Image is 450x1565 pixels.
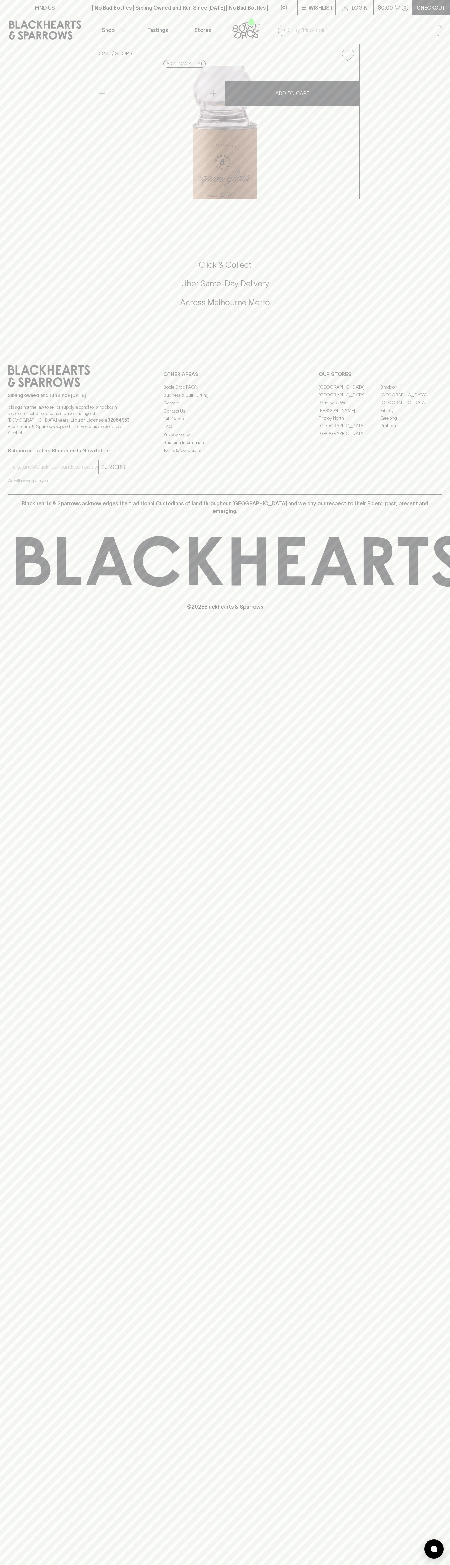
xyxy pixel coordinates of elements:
a: [GEOGRAPHIC_DATA] [381,391,442,399]
a: Terms & Conditions [163,447,287,454]
a: FAQ's [163,423,287,431]
a: SHOP [115,51,129,56]
input: e.g. jane@blackheartsandsparrows.com.au [13,462,98,472]
a: Prahran [381,422,442,430]
h5: Across Melbourne Metro [8,297,442,308]
a: Privacy Policy [163,431,287,439]
a: Braddon [381,383,442,391]
p: OUR STORES [319,370,442,378]
a: Shipping Information [163,439,287,446]
a: Contact Us [163,407,287,415]
img: 17109.png [90,66,359,199]
a: Fitzroy [381,406,442,414]
a: Tastings [135,15,180,44]
img: bubble-icon [431,1546,437,1552]
a: Bottle Drop FAQ's [163,384,287,391]
p: Shop [102,26,115,34]
a: Brunswick West [319,399,381,406]
p: SUBSCRIBE [101,463,128,471]
p: Stores [194,26,211,34]
div: Call to action block [8,234,442,342]
h5: Click & Collect [8,260,442,270]
h5: Uber Same-Day Delivery [8,278,442,289]
a: HOME [96,51,110,56]
p: Subscribe to The Blackhearts Newsletter [8,447,131,454]
button: SUBSCRIBE [99,460,131,474]
p: It is against the law to sell or supply alcohol to, or to obtain alcohol on behalf of a person un... [8,404,131,436]
p: Tastings [147,26,168,34]
a: Business & Bulk Gifting [163,391,287,399]
p: Checkout [417,4,445,12]
input: Try "Pinot noir" [293,25,437,35]
p: $0.00 [378,4,393,12]
p: Login [352,4,368,12]
p: Sibling owned and run since [DATE] [8,392,131,399]
a: [GEOGRAPHIC_DATA] [319,430,381,437]
p: OTHER AREAS [163,370,287,378]
a: [GEOGRAPHIC_DATA] [319,391,381,399]
button: Add to wishlist [339,47,357,63]
a: [GEOGRAPHIC_DATA] [381,399,442,406]
a: Gift Cards [163,415,287,423]
button: Shop [90,15,135,44]
a: Stores [180,15,225,44]
p: 0 [404,6,406,9]
p: Wishlist [309,4,333,12]
p: ADD TO CART [275,90,310,97]
a: [GEOGRAPHIC_DATA] [319,422,381,430]
p: We will never spam you [8,478,131,484]
p: Blackhearts & Sparrows acknowledges the traditional Custodians of land throughout [GEOGRAPHIC_DAT... [13,499,437,515]
p: FIND US [35,4,55,12]
button: Add to wishlist [163,60,206,68]
a: Careers [163,399,287,407]
button: ADD TO CART [225,81,360,106]
a: [GEOGRAPHIC_DATA] [319,383,381,391]
strong: Liquor License #32064953 [70,417,130,422]
a: Fitzroy North [319,414,381,422]
a: [PERSON_NAME] [319,406,381,414]
a: Geelong [381,414,442,422]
